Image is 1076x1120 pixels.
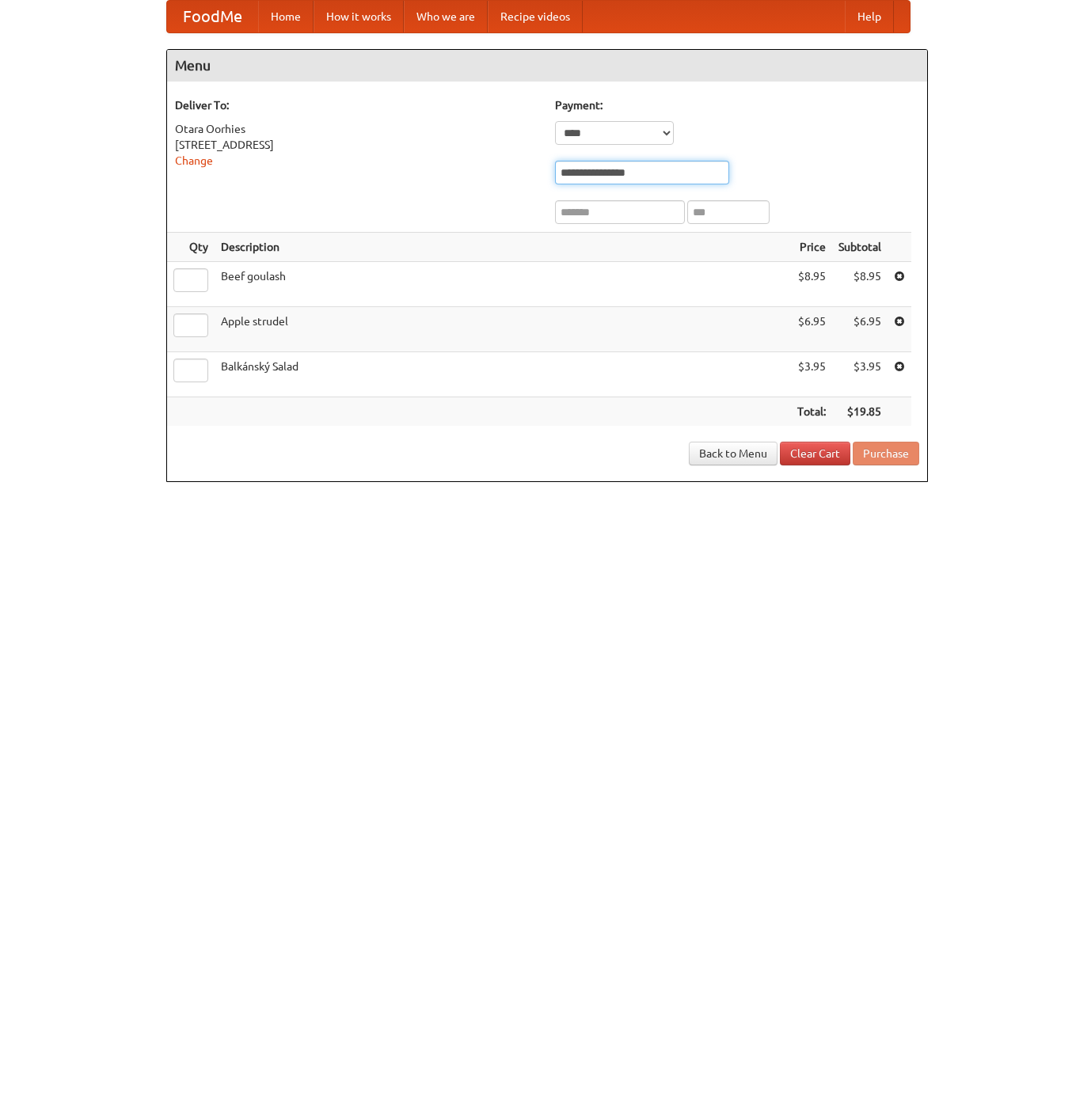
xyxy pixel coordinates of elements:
a: Home [258,1,314,32]
td: $3.95 [791,352,832,397]
a: Back to Menu [689,442,778,465]
td: $6.95 [791,307,832,352]
th: $19.85 [832,397,888,427]
td: $8.95 [791,262,832,307]
h5: Payment: [555,97,919,113]
a: Change [175,154,213,167]
a: Recipe videos [488,1,583,32]
a: FoodMe [167,1,258,32]
th: Price [791,233,832,262]
a: Clear Cart [780,442,850,465]
td: $8.95 [832,262,888,307]
td: $6.95 [832,307,888,352]
td: Apple strudel [215,307,791,352]
td: $3.95 [832,352,888,397]
a: How it works [314,1,404,32]
th: Qty [167,233,215,262]
a: Help [845,1,894,32]
button: Purchase [853,442,919,465]
div: [STREET_ADDRESS] [175,137,539,153]
a: Who we are [404,1,488,32]
h4: Menu [167,50,927,82]
th: Total: [791,397,832,427]
td: Beef goulash [215,262,791,307]
th: Description [215,233,791,262]
h5: Deliver To: [175,97,539,113]
td: Balkánský Salad [215,352,791,397]
th: Subtotal [832,233,888,262]
div: Otara Oorhies [175,121,539,137]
